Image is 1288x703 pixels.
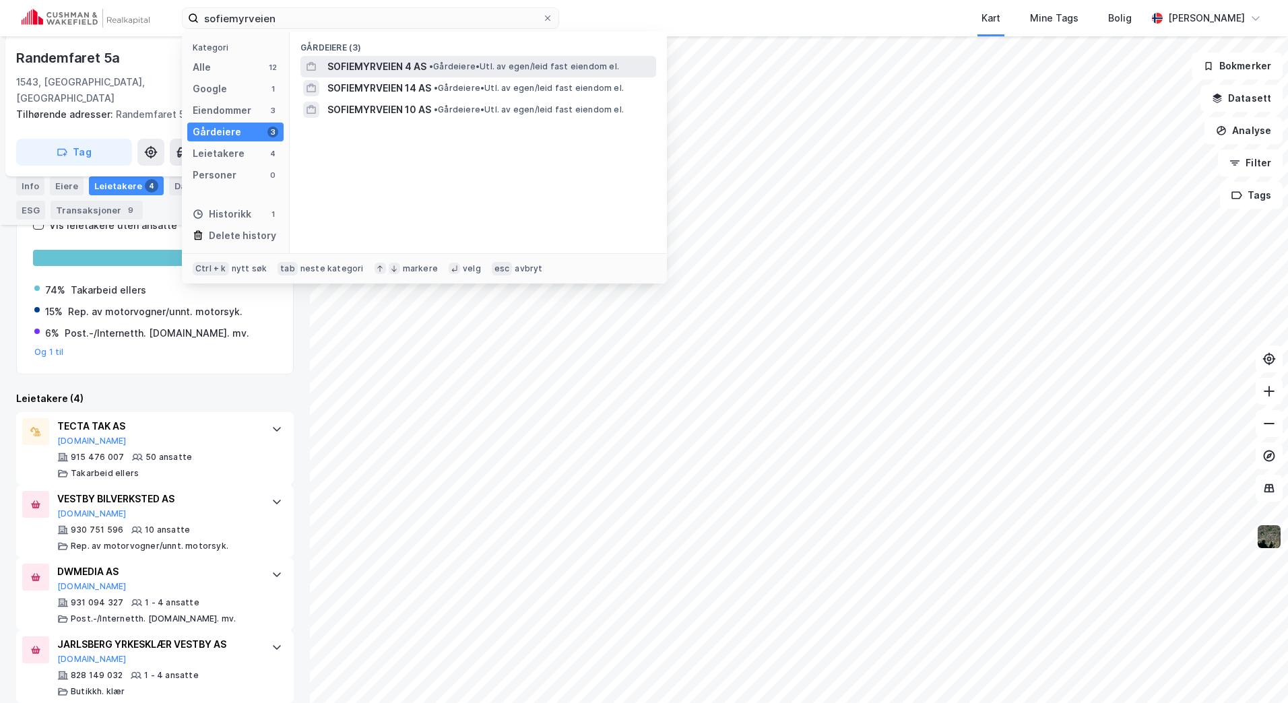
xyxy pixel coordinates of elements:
[169,176,220,195] div: Datasett
[89,176,164,195] div: Leietakere
[57,581,127,592] button: [DOMAIN_NAME]
[57,508,127,519] button: [DOMAIN_NAME]
[193,206,251,222] div: Historikk
[16,108,116,120] span: Tilhørende adresser:
[434,83,624,94] span: Gårdeiere • Utl. av egen/leid fast eiendom el.
[71,452,124,463] div: 915 476 007
[145,525,190,535] div: 10 ansatte
[57,636,258,652] div: JARLSBERG YRKESKLÆR VESTBY AS
[267,148,278,159] div: 4
[68,304,243,320] div: Rep. av motorvogner/unnt. motorsyk.
[71,525,123,535] div: 930 751 596
[429,61,619,72] span: Gårdeiere • Utl. av egen/leid fast eiendom el.
[403,263,438,274] div: markere
[124,203,137,217] div: 9
[1256,524,1282,549] img: 9k=
[16,391,294,407] div: Leietakere (4)
[267,105,278,116] div: 3
[49,217,177,234] div: Vis leietakere uten ansatte
[71,613,236,624] div: Post.-/Internetth. [DOMAIN_NAME]. mv.
[50,176,84,195] div: Eiere
[45,304,63,320] div: 15%
[71,541,228,551] div: Rep. av motorvogner/unnt. motorsyk.
[57,418,258,434] div: TECTA TAK AS
[267,127,278,137] div: 3
[434,104,438,114] span: •
[71,282,146,298] div: Takarbeid ellers
[267,83,278,94] div: 1
[193,167,236,183] div: Personer
[57,564,258,580] div: DWMEDIA AS
[45,282,65,298] div: 74%
[193,59,211,75] div: Alle
[429,61,433,71] span: •
[290,32,667,56] div: Gårdeiere (3)
[65,325,249,341] div: Post.-/Internetth. [DOMAIN_NAME]. mv.
[327,80,431,96] span: SOFIEMYRVEIEN 14 AS
[144,670,199,681] div: 1 - 4 ansatte
[16,201,45,220] div: ESG
[267,209,278,220] div: 1
[71,597,123,608] div: 931 094 327
[57,491,258,507] div: VESTBY BILVERKSTED AS
[1108,10,1132,26] div: Bolig
[193,42,284,53] div: Kategori
[1221,638,1288,703] div: Kontrollprogram for chat
[193,81,227,97] div: Google
[1221,638,1288,703] iframe: Chat Widget
[146,452,192,463] div: 50 ansatte
[232,263,267,274] div: nytt søk
[193,145,245,162] div: Leietakere
[1220,182,1283,209] button: Tags
[145,597,199,608] div: 1 - 4 ansatte
[515,263,542,274] div: avbryt
[57,654,127,665] button: [DOMAIN_NAME]
[463,263,481,274] div: velg
[434,104,624,115] span: Gårdeiere • Utl. av egen/leid fast eiendom el.
[16,176,44,195] div: Info
[145,179,158,193] div: 4
[71,686,125,697] div: Butikkh. klær
[278,262,298,275] div: tab
[209,228,276,244] div: Delete history
[1200,85,1283,112] button: Datasett
[16,139,132,166] button: Tag
[492,262,513,275] div: esc
[193,124,241,140] div: Gårdeiere
[1168,10,1245,26] div: [PERSON_NAME]
[267,62,278,73] div: 12
[434,83,438,93] span: •
[16,74,232,106] div: 1543, [GEOGRAPHIC_DATA], [GEOGRAPHIC_DATA]
[16,106,283,123] div: Randemfaret 5b
[199,8,542,28] input: Søk på adresse, matrikkel, gårdeiere, leietakere eller personer
[22,9,150,28] img: cushman-wakefield-realkapital-logo.202ea83816669bd177139c58696a8fa1.svg
[327,59,426,75] span: SOFIEMYRVEIEN 4 AS
[300,263,364,274] div: neste kategori
[71,468,139,479] div: Takarbeid ellers
[193,102,251,119] div: Eiendommer
[34,347,64,358] button: Og 1 til
[45,325,59,341] div: 6%
[51,201,143,220] div: Transaksjoner
[193,262,229,275] div: Ctrl + k
[327,102,431,118] span: SOFIEMYRVEIEN 10 AS
[981,10,1000,26] div: Kart
[16,47,123,69] div: Randemfaret 5a
[1192,53,1283,79] button: Bokmerker
[57,436,127,446] button: [DOMAIN_NAME]
[71,670,123,681] div: 828 149 032
[1204,117,1283,144] button: Analyse
[267,170,278,180] div: 0
[1030,10,1078,26] div: Mine Tags
[1218,149,1283,176] button: Filter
